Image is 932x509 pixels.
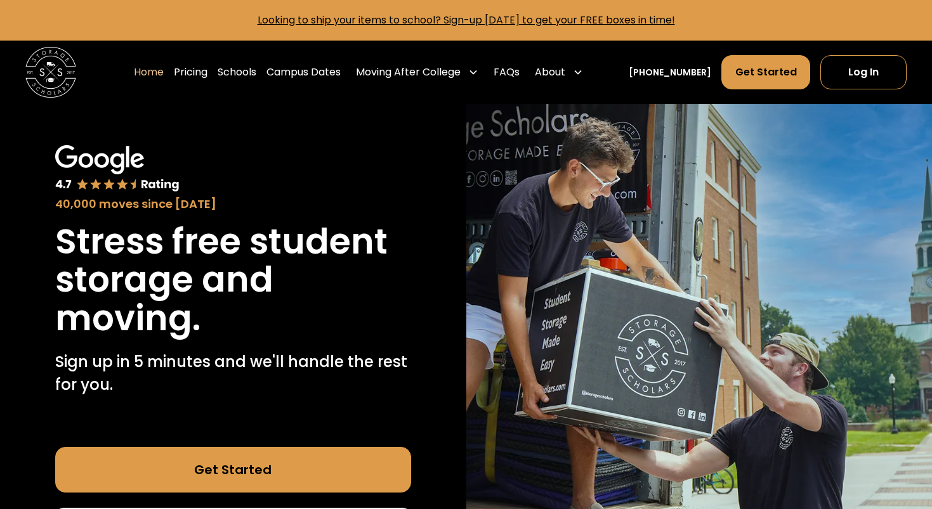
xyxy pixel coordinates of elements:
[351,55,483,90] div: Moving After College
[629,66,711,79] a: [PHONE_NUMBER]
[530,55,588,90] div: About
[134,55,164,90] a: Home
[494,55,520,90] a: FAQs
[55,222,411,338] h1: Stress free student storage and moving.
[535,65,565,80] div: About
[266,55,341,90] a: Campus Dates
[820,55,907,89] a: Log In
[258,13,675,27] a: Looking to ship your items to school? Sign-up [DATE] to get your FREE boxes in time!
[25,47,76,98] img: Storage Scholars main logo
[25,47,76,98] a: home
[55,145,180,193] img: Google 4.7 star rating
[356,65,461,80] div: Moving After College
[55,447,411,493] a: Get Started
[218,55,256,90] a: Schools
[174,55,207,90] a: Pricing
[55,195,411,212] div: 40,000 moves since [DATE]
[721,55,810,89] a: Get Started
[55,351,411,396] p: Sign up in 5 minutes and we'll handle the rest for you.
